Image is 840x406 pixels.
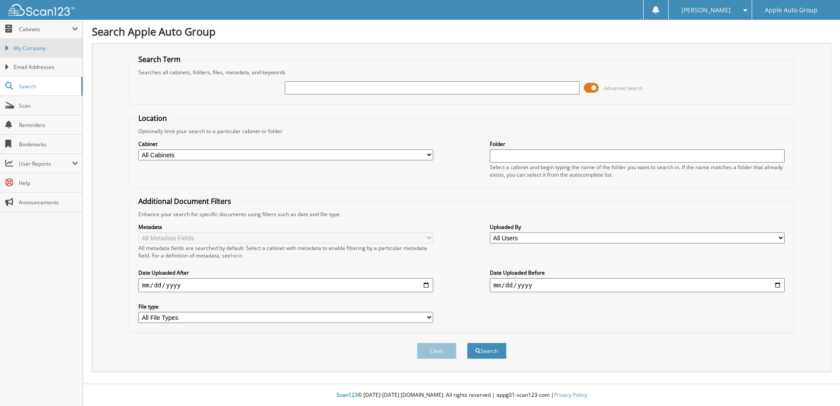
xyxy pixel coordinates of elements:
[231,252,242,259] a: here
[9,4,75,16] img: scan123-logo-white.svg
[19,25,72,33] span: Cabinets
[490,269,785,276] label: Date Uploaded Before
[19,83,77,90] span: Search
[134,69,789,76] div: Searches all cabinets, folders, files, metadata, and keywords
[19,179,78,187] span: Help
[19,160,72,167] span: User Reports
[490,163,785,178] div: Select a cabinet and begin typing the name of the folder you want to search in. If the name match...
[490,278,785,292] input: end
[19,141,78,148] span: Bookmarks
[604,85,643,91] span: Advanced Search
[134,196,235,206] legend: Additional Document Filters
[134,113,171,123] legend: Location
[467,343,507,359] button: Search
[765,7,818,13] span: Apple Auto Group
[19,121,78,129] span: Reminders
[134,210,789,218] div: Enhance your search for specific documents using filters such as date and file type.
[490,223,785,231] label: Uploaded By
[138,278,433,292] input: start
[14,44,78,52] span: My Company
[417,343,456,359] button: Clear
[19,102,78,109] span: Scan
[490,140,785,148] label: Folder
[19,199,78,206] span: Announcements
[138,269,433,276] label: Date Uploaded After
[681,7,731,13] span: [PERSON_NAME]
[138,223,433,231] label: Metadata
[337,391,358,399] span: Scan123
[554,391,587,399] a: Privacy Policy
[92,24,831,39] h1: Search Apple Auto Group
[134,54,185,64] legend: Search Term
[14,63,78,71] span: Email Addresses
[134,127,789,135] div: Optionally limit your search to a particular cabinet or folder
[796,364,840,406] iframe: Chat Widget
[83,384,840,406] div: © [DATE]-[DATE] [DOMAIN_NAME]. All rights reserved | appg01-scan123-com |
[138,244,433,259] div: All metadata fields are searched by default. Select a cabinet with metadata to enable filtering b...
[138,303,433,310] label: File type
[138,140,433,148] label: Cabinet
